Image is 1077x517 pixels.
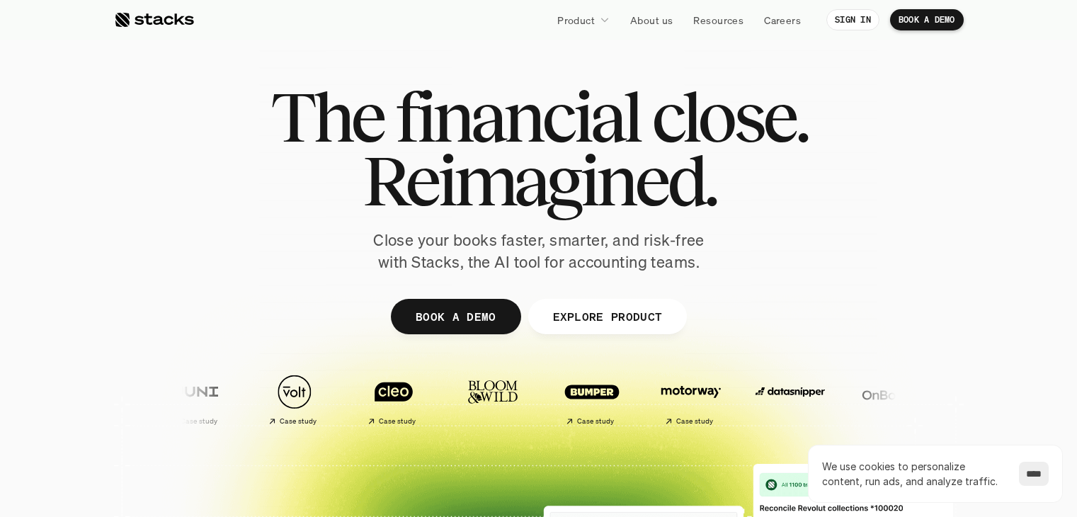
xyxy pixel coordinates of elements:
p: EXPLORE PRODUCT [552,306,662,326]
a: BOOK A DEMO [890,9,964,30]
p: We use cookies to personalize content, run ads, and analyze traffic. [822,459,1005,489]
p: Careers [764,13,801,28]
span: The [270,85,383,149]
span: close. [651,85,807,149]
h2: Case study [576,417,614,426]
h2: Case study [676,417,713,426]
a: Case study [348,367,440,431]
a: About us [622,7,681,33]
p: Product [557,13,595,28]
p: BOOK A DEMO [899,15,955,25]
a: EXPLORE PRODUCT [528,299,687,334]
a: Careers [756,7,809,33]
h2: Case study [180,417,217,426]
p: About us [630,13,673,28]
a: Case study [149,367,241,431]
span: financial [395,85,639,149]
h2: Case study [279,417,317,426]
a: Resources [685,7,752,33]
p: Close your books faster, smarter, and risk-free with Stacks, the AI tool for accounting teams. [362,229,716,273]
a: Case study [546,367,638,431]
a: Case study [249,367,341,431]
span: Reimagined. [362,149,715,212]
p: BOOK A DEMO [415,306,496,326]
p: SIGN IN [835,15,871,25]
a: BOOK A DEMO [390,299,520,334]
a: Case study [645,367,737,431]
h2: Case study [378,417,416,426]
a: SIGN IN [826,9,879,30]
p: Resources [693,13,743,28]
